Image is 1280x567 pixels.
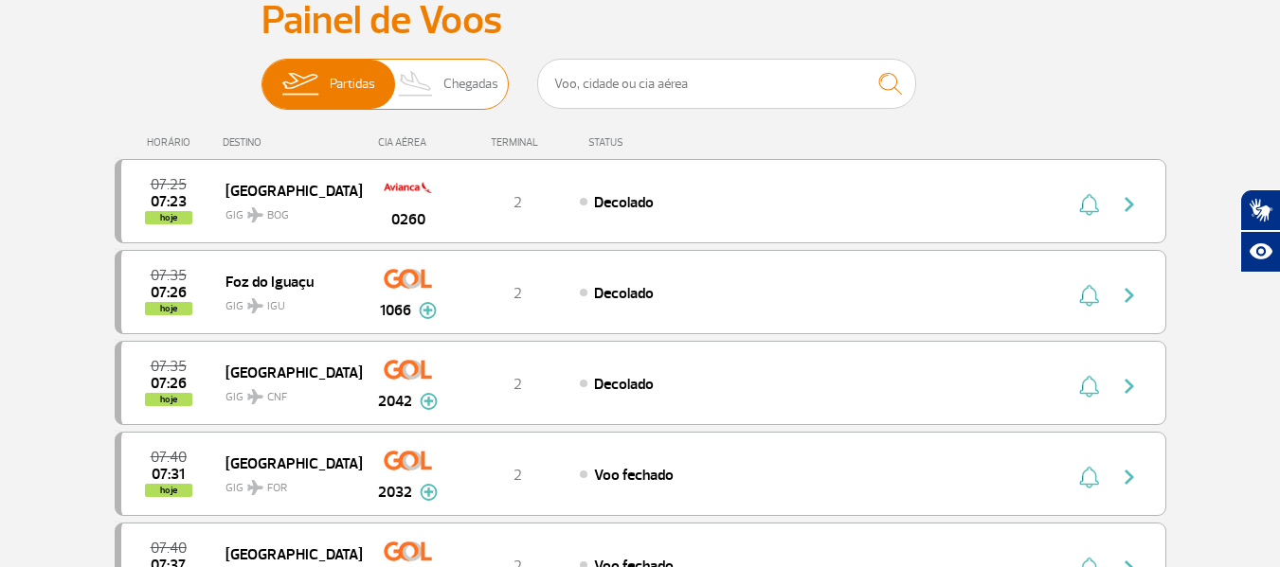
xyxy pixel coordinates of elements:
span: 2025-09-29 07:40:00 [151,541,187,555]
span: 2025-09-29 07:26:34 [151,377,187,390]
div: Plugin de acessibilidade da Hand Talk. [1240,189,1280,273]
img: sino-painel-voo.svg [1079,466,1099,488]
span: [GEOGRAPHIC_DATA] [225,451,347,475]
span: GIG [225,288,347,315]
span: 2 [514,284,522,303]
img: sino-painel-voo.svg [1079,375,1099,398]
input: Voo, cidade ou cia aérea [537,59,916,109]
img: seta-direita-painel-voo.svg [1118,284,1141,307]
span: 2 [514,466,522,485]
span: 1066 [380,299,411,322]
span: [GEOGRAPHIC_DATA] [225,360,347,384]
img: seta-direita-painel-voo.svg [1118,375,1141,398]
img: mais-info-painel-voo.svg [420,484,438,501]
img: slider-desembarque [388,60,444,109]
span: [GEOGRAPHIC_DATA] [225,541,347,566]
span: Voo fechado [594,466,674,485]
img: sino-painel-voo.svg [1079,284,1099,307]
span: hoje [145,302,192,315]
div: TERMINAL [456,136,579,149]
button: Abrir recursos assistivos. [1240,231,1280,273]
img: slider-embarque [270,60,330,109]
span: 2025-09-29 07:25:00 [151,178,187,191]
span: [GEOGRAPHIC_DATA] [225,178,347,203]
span: 2032 [378,481,412,504]
span: Decolado [594,284,654,303]
span: GIG [225,197,347,224]
span: 2025-09-29 07:35:00 [151,269,187,282]
span: Decolado [594,193,654,212]
span: Foz do Iguaçu [225,269,347,293]
span: Chegadas [443,60,498,109]
div: STATUS [579,136,733,149]
span: hoje [145,211,192,224]
img: seta-direita-painel-voo.svg [1118,466,1141,488]
span: GIG [225,470,347,497]
button: Abrir tradutor de língua de sinais. [1240,189,1280,231]
span: hoje [145,393,192,406]
img: destiny_airplane.svg [247,207,263,222]
span: 2025-09-29 07:26:00 [151,286,187,299]
img: mais-info-painel-voo.svg [420,393,438,410]
span: BOG [267,207,289,224]
span: GIG [225,379,347,406]
span: Decolado [594,375,654,394]
span: hoje [145,484,192,497]
span: 0260 [391,208,425,231]
img: destiny_airplane.svg [247,298,263,313]
span: 2 [514,375,522,394]
div: DESTINO [223,136,361,149]
img: seta-direita-painel-voo.svg [1118,193,1141,216]
img: destiny_airplane.svg [247,480,263,495]
img: destiny_airplane.svg [247,389,263,404]
span: 2025-09-29 07:40:00 [151,451,187,464]
span: IGU [267,298,285,315]
span: 2025-09-29 07:31:00 [152,468,185,481]
span: 2025-09-29 07:35:00 [151,360,187,373]
span: 2 [514,193,522,212]
span: Partidas [330,60,375,109]
span: 2025-09-29 07:23:00 [151,195,187,208]
span: 2042 [378,390,412,413]
div: CIA AÉREA [361,136,456,149]
span: FOR [267,480,287,497]
div: HORÁRIO [120,136,224,149]
span: CNF [267,389,287,406]
img: mais-info-painel-voo.svg [419,302,437,319]
img: sino-painel-voo.svg [1079,193,1099,216]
